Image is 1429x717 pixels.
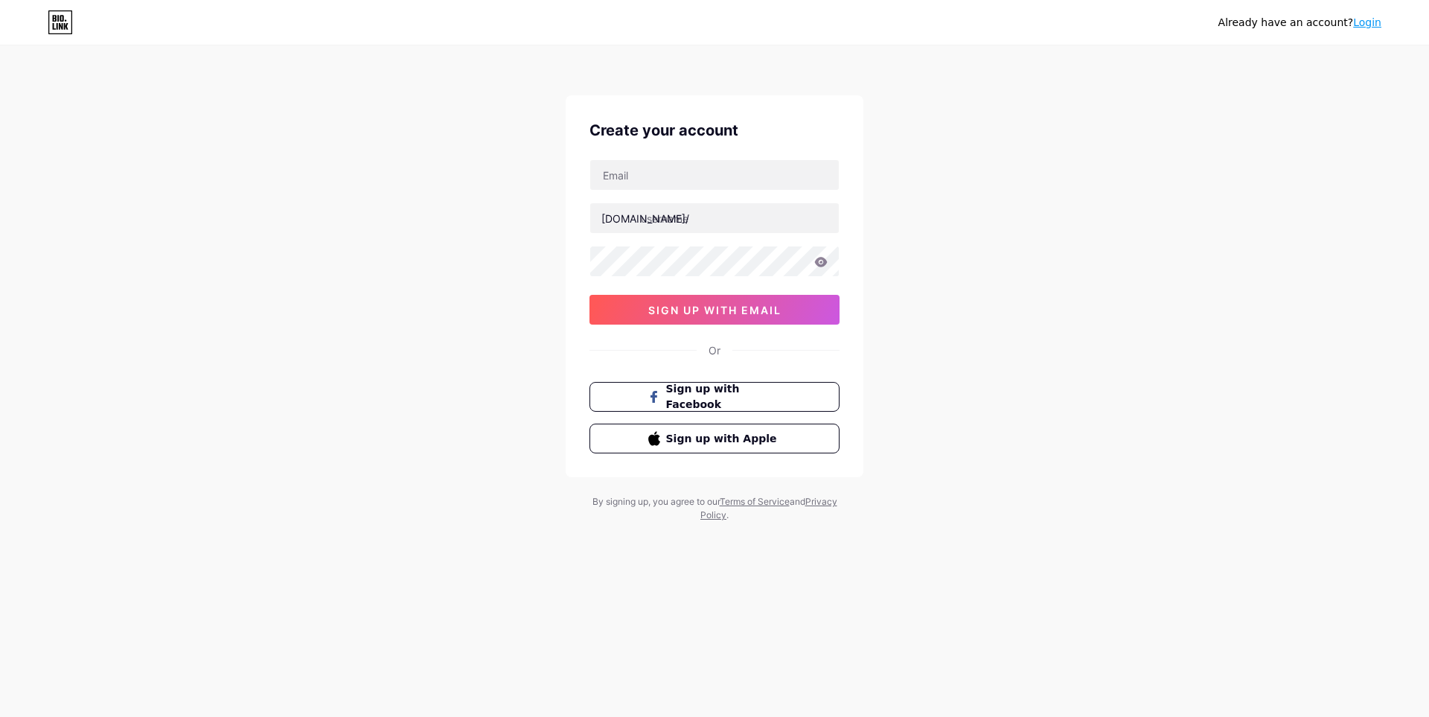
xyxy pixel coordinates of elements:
input: Email [590,160,839,190]
input: username [590,203,839,233]
button: sign up with email [589,295,840,325]
div: Or [709,342,720,358]
button: Sign up with Facebook [589,382,840,412]
span: sign up with email [648,304,781,316]
span: Sign up with Facebook [666,381,781,412]
button: Sign up with Apple [589,424,840,453]
div: [DOMAIN_NAME]/ [601,211,689,226]
div: Create your account [589,119,840,141]
span: Sign up with Apple [666,431,781,447]
div: Already have an account? [1218,15,1381,31]
div: By signing up, you agree to our and . [588,495,841,522]
a: Login [1353,16,1381,28]
a: Terms of Service [720,496,790,507]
